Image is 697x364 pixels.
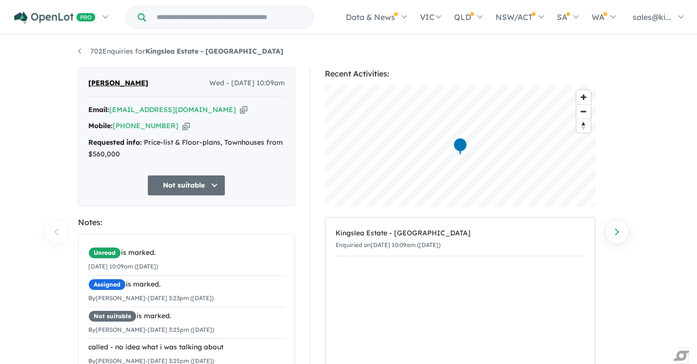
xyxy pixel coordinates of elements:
span: sales@ki... [633,12,671,22]
strong: Requested info: [88,138,142,147]
span: [PERSON_NAME] [88,77,148,89]
a: 702Enquiries forKingslea Estate - [GEOGRAPHIC_DATA] [78,47,283,56]
button: Copy [182,121,190,131]
nav: breadcrumb [78,46,619,57]
a: Kingslea Estate - [GEOGRAPHIC_DATA]Enquiried on[DATE] 10:09am ([DATE]) [336,223,585,256]
input: Try estate name, suburb, builder or developer [148,7,311,28]
small: By [PERSON_NAME] - [DATE] 3:25pm ([DATE]) [88,326,214,333]
button: Zoom in [577,90,591,104]
small: By [PERSON_NAME] - [DATE] 3:23pm ([DATE]) [88,294,214,302]
div: called - no idea what i was talking about [88,342,285,353]
strong: Mobile: [88,121,113,130]
a: [PHONE_NUMBER] [113,121,179,130]
div: Kingslea Estate - [GEOGRAPHIC_DATA] [336,228,585,239]
button: Zoom out [577,104,591,118]
div: Recent Activities: [325,67,596,80]
div: Notes: [78,216,295,229]
img: Openlot PRO Logo White [14,12,96,24]
div: is marked. [88,247,285,259]
canvas: Map [325,85,596,207]
span: Zoom out [577,105,591,118]
span: Wed - [DATE] 10:09am [209,77,285,89]
div: Price-list & Floor-plans, Townhouses from $560,000 [88,137,285,160]
button: Copy [240,105,247,115]
div: is marked. [88,310,285,322]
span: Unread [88,247,121,259]
small: [DATE] 10:09am ([DATE]) [88,263,158,270]
strong: Email: [88,105,109,114]
span: Assigned [88,279,126,290]
strong: Kingslea Estate - [GEOGRAPHIC_DATA] [145,47,283,56]
span: Not suitable [88,310,137,322]
button: Reset bearing to north [577,118,591,133]
button: Not suitable [147,175,225,196]
div: Map marker [453,137,467,155]
small: Enquiried on [DATE] 10:09am ([DATE]) [336,241,440,249]
a: [EMAIL_ADDRESS][DOMAIN_NAME] [109,105,236,114]
div: is marked. [88,279,285,290]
